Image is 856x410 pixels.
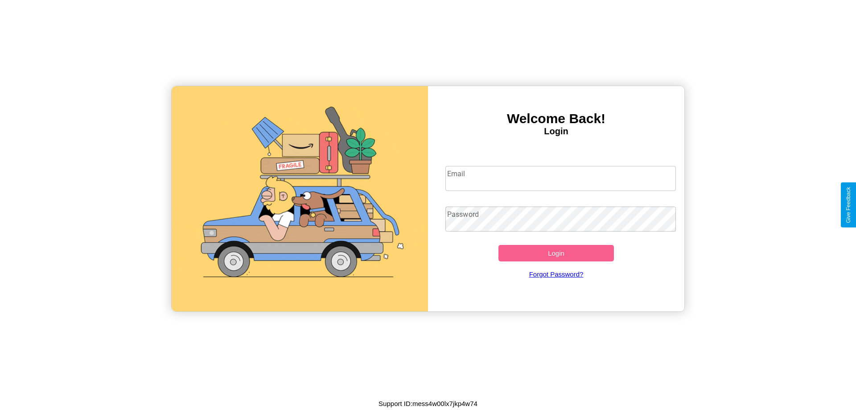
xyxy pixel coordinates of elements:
[498,245,614,261] button: Login
[379,398,477,410] p: Support ID: mess4w00lx7jkp4w74
[428,111,684,126] h3: Welcome Back!
[428,126,684,137] h4: Login
[441,261,672,287] a: Forgot Password?
[172,86,428,311] img: gif
[845,187,852,223] div: Give Feedback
